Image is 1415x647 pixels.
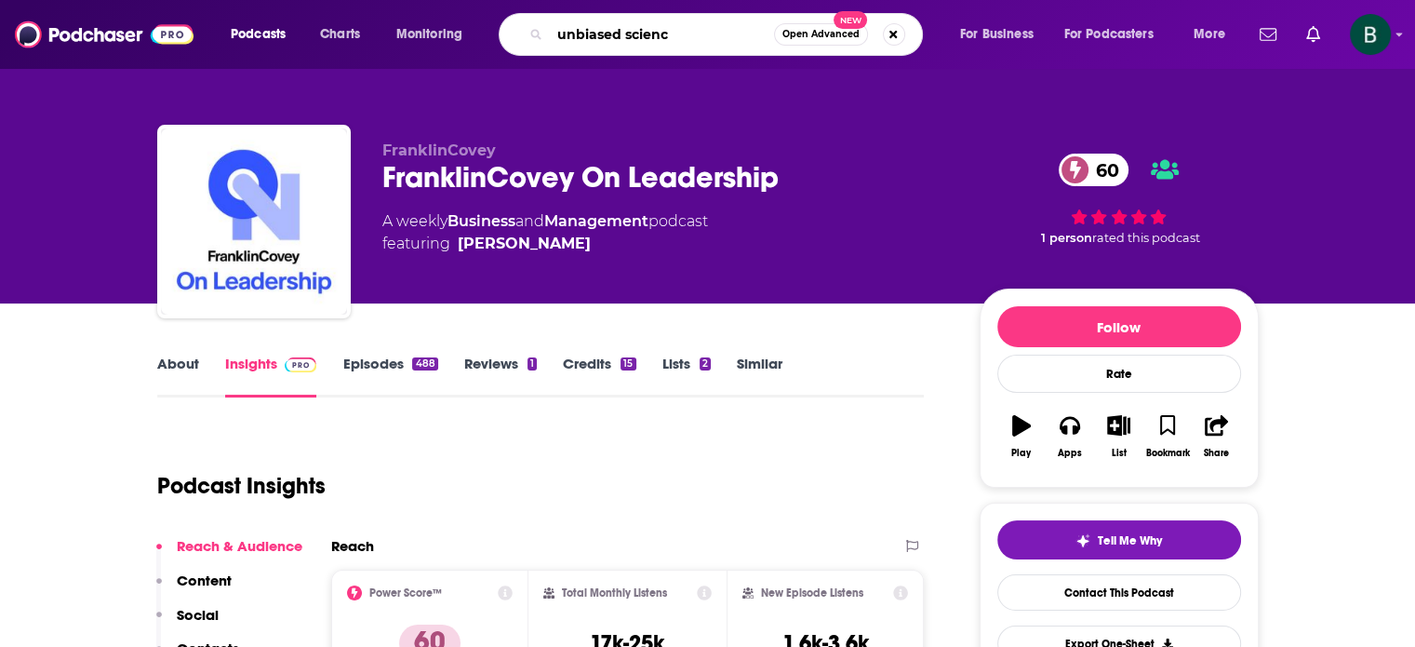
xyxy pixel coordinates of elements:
[515,212,544,230] span: and
[1041,231,1092,245] span: 1 person
[1112,448,1127,459] div: List
[1350,14,1391,55] button: Show profile menu
[156,606,219,640] button: Social
[412,357,437,371] div: 488
[383,20,487,49] button: open menu
[550,20,774,49] input: Search podcasts, credits, & more...
[1059,154,1128,186] a: 60
[761,586,863,600] h2: New Episode Listens
[621,357,635,371] div: 15
[177,537,302,555] p: Reach & Audience
[960,21,1034,47] span: For Business
[997,306,1241,347] button: Follow
[1052,20,1181,49] button: open menu
[1058,448,1082,459] div: Apps
[1252,19,1284,50] a: Show notifications dropdown
[1145,448,1189,459] div: Bookmark
[997,403,1046,470] button: Play
[1094,403,1142,470] button: List
[308,20,371,49] a: Charts
[1064,21,1154,47] span: For Podcasters
[396,21,462,47] span: Monitoring
[369,586,442,600] h2: Power Score™
[458,233,591,255] a: [PERSON_NAME]
[1075,533,1090,548] img: tell me why sparkle
[700,357,711,371] div: 2
[285,357,317,372] img: Podchaser Pro
[1192,403,1240,470] button: Share
[1143,403,1192,470] button: Bookmark
[1299,19,1328,50] a: Show notifications dropdown
[218,20,310,49] button: open menu
[156,537,302,572] button: Reach & Audience
[464,355,537,398] a: Reviews1
[1011,448,1031,459] div: Play
[342,355,437,398] a: Episodes488
[662,355,711,398] a: Lists2
[997,574,1241,611] a: Contact This Podcast
[231,21,286,47] span: Podcasts
[562,586,667,600] h2: Total Monthly Listens
[1046,403,1094,470] button: Apps
[527,357,537,371] div: 1
[382,142,496,159] span: FranklinCovey
[447,212,515,230] a: Business
[997,355,1241,393] div: Rate
[157,355,199,398] a: About
[382,210,708,255] div: A weekly podcast
[1098,533,1162,548] span: Tell Me Why
[177,606,219,624] p: Social
[320,21,360,47] span: Charts
[1077,154,1128,186] span: 60
[1204,448,1229,459] div: Share
[157,472,326,500] h1: Podcast Insights
[161,128,347,315] img: FranklinCovey On Leadership
[1194,21,1225,47] span: More
[225,355,317,398] a: InsightsPodchaser Pro
[177,572,232,589] p: Content
[997,520,1241,559] button: tell me why sparkleTell Me Why
[1092,231,1200,245] span: rated this podcast
[1181,20,1248,49] button: open menu
[782,30,860,39] span: Open Advanced
[544,212,648,230] a: Management
[563,355,635,398] a: Credits15
[156,572,232,606] button: Content
[15,17,194,52] img: Podchaser - Follow, Share and Rate Podcasts
[774,23,868,46] button: Open AdvancedNew
[382,233,708,255] span: featuring
[737,355,782,398] a: Similar
[980,142,1259,257] div: 60 1 personrated this podcast
[1350,14,1391,55] span: Logged in as betsy46033
[834,11,867,29] span: New
[1350,14,1391,55] img: User Profile
[516,13,941,56] div: Search podcasts, credits, & more...
[947,20,1057,49] button: open menu
[331,537,374,555] h2: Reach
